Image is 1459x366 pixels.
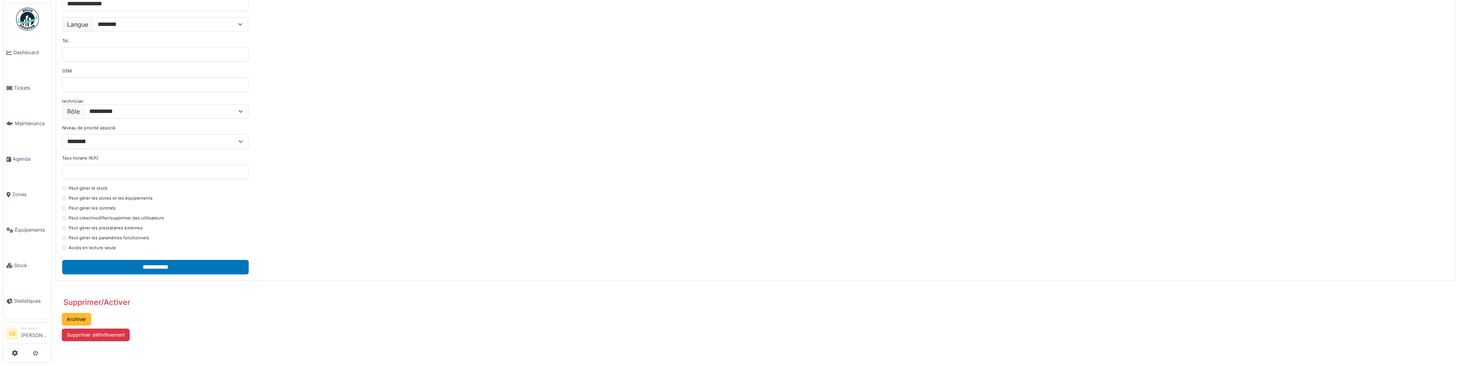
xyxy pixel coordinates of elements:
[3,248,51,283] a: Stock
[3,35,51,70] a: Dashboard
[62,329,130,341] button: Supprimer définitivement
[13,155,48,163] span: Agenda
[21,326,48,342] li: [PERSON_NAME]
[69,235,149,241] label: Peut gérer les paramètres fonctionnels
[69,185,108,192] label: Peut gérer le stock
[63,298,130,307] h3: Supprimer/Activer
[6,326,48,344] a: CS Manager[PERSON_NAME]
[62,17,93,32] label: Langue
[3,177,51,212] a: Zones
[21,326,48,331] div: Manager
[62,313,91,326] button: Archiver
[14,297,48,305] span: Statistiques
[12,191,48,198] span: Zones
[14,84,48,92] span: Tickets
[69,245,116,251] label: Accès en lecture seule
[62,68,72,74] label: GSM
[62,155,98,161] label: Taux horaire (€/h)
[3,212,51,248] a: Équipements
[69,225,143,231] label: Peut gérer les prestataires externes
[62,125,116,131] label: Niveau de priorité associé
[15,226,48,234] span: Équipements
[13,49,48,56] span: Dashboard
[15,120,48,127] span: Maintenance
[69,195,153,202] label: Peut gérer les zones et les équipements
[14,262,48,269] span: Stock
[3,141,51,177] a: Agenda
[3,283,51,319] a: Statistiques
[62,104,85,119] label: Rôle
[69,215,164,221] label: Peut créer/modifier/supprimer des utilisateurs
[3,70,51,106] a: Tickets
[69,205,116,211] label: Peut gérer les contrats
[6,328,18,340] li: CS
[3,106,51,141] a: Maintenance
[16,8,39,31] img: Badge_color-CXgf-gQk.svg
[62,38,69,44] label: Tél.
